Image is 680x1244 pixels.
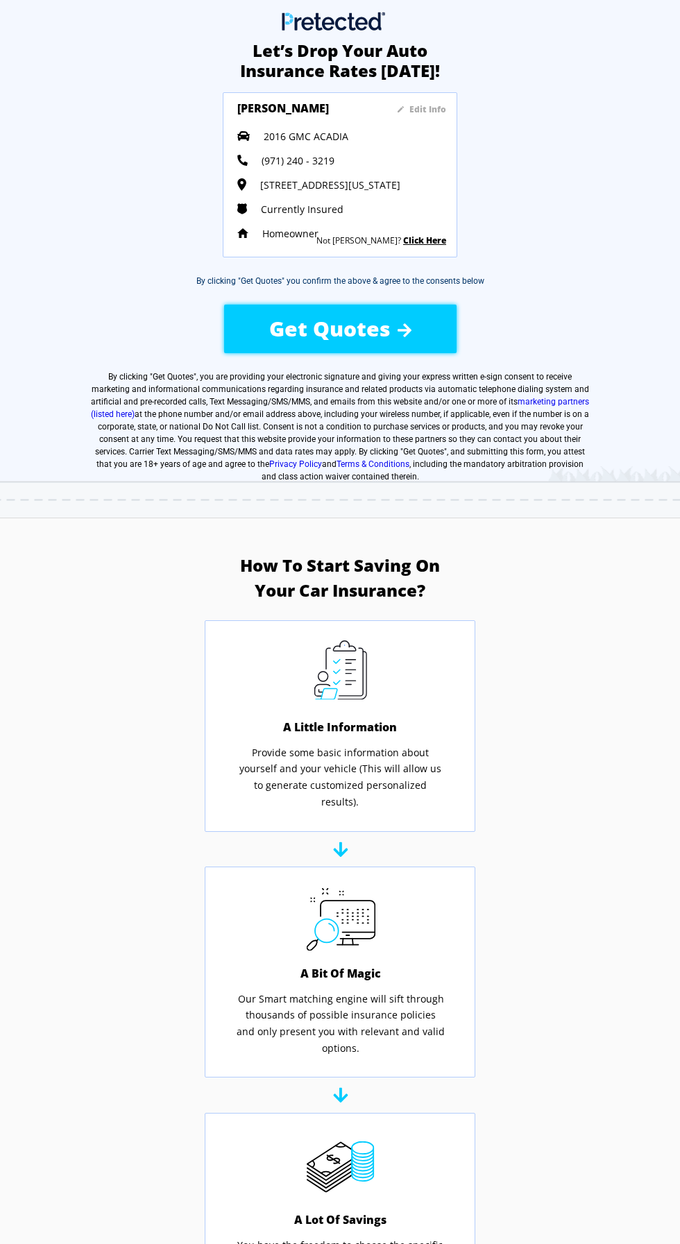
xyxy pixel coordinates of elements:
h2: Let’s Drop Your Auto Insurance Rates [DATE]! [229,41,451,81]
button: Get Quotes [224,305,457,353]
sapn: Edit Info [409,103,446,115]
span: Currently Insured [261,203,343,216]
div: By clicking "Get Quotes" you confirm the above & agree to the consents below [196,275,484,287]
a: Privacy Policy [269,459,322,469]
img: Main Logo [282,12,385,31]
h4: A Lot Of Savings [267,1211,414,1227]
span: Get Quotes [269,314,391,343]
a: Terms & Conditions [337,459,409,469]
span: [STREET_ADDRESS][US_STATE] [260,178,400,191]
a: Click Here [403,235,446,246]
span: (971) 240 - 3219 [262,154,334,167]
span: Homeowner [262,227,318,240]
h4: A Bit Of Magic [268,965,414,980]
h3: [PERSON_NAME] [237,101,355,121]
a: marketing partners (listed here) [91,397,589,419]
h3: How To Start Saving On Your Car Insurance? [239,553,441,603]
span: Get Quotes [153,372,194,382]
span: 2016 GMC ACADIA [264,130,348,143]
p: Our Smart matching engine will sift through thousands of possible insurance policies and only pre... [236,991,446,1057]
h4: A Little Information [267,719,414,734]
label: By clicking " ", you are providing your electronic signature and giving your express written e-si... [91,370,589,483]
sapn: Not [PERSON_NAME]? [316,235,401,246]
p: Provide some basic information about yourself and your vehicle (This will allow us to generate cu... [235,744,445,810]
